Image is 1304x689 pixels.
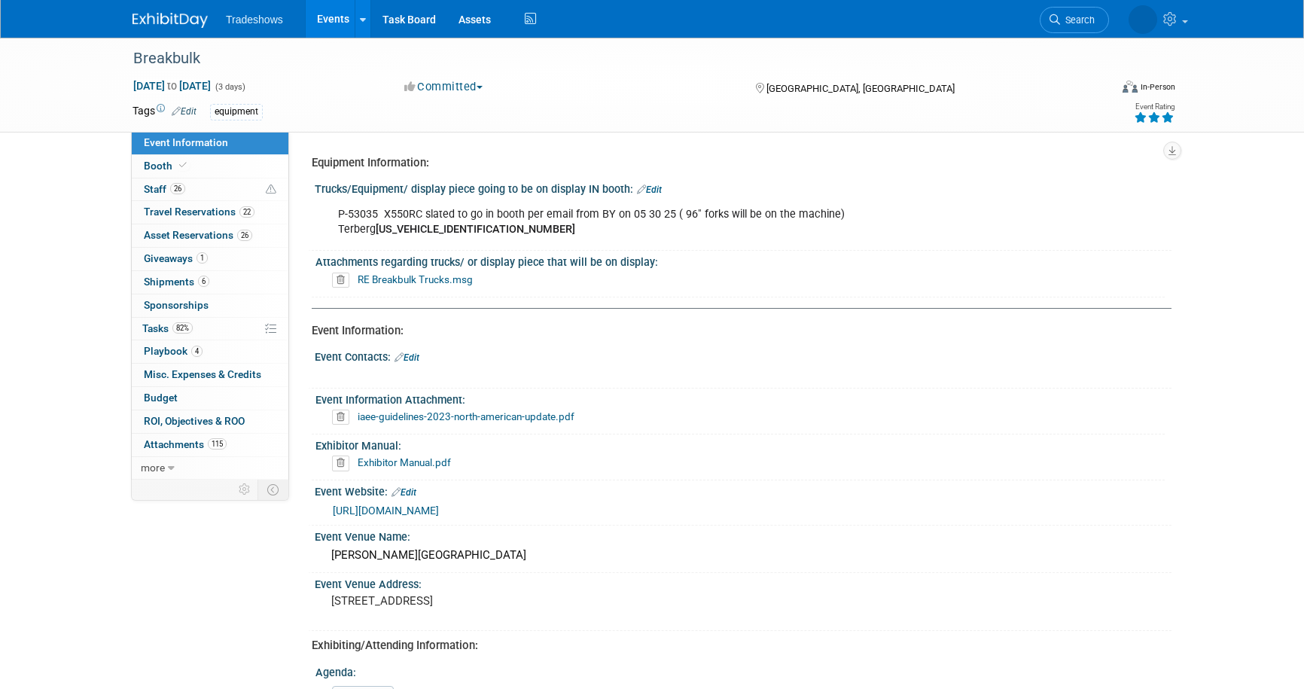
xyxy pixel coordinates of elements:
[132,340,288,363] a: Playbook4
[144,368,261,380] span: Misc. Expenses & Credits
[315,573,1171,592] div: Event Venue Address:
[198,276,209,287] span: 6
[258,480,289,499] td: Toggle Event Tabs
[179,161,187,169] i: Booth reservation complete
[132,155,288,178] a: Booth
[132,318,288,340] a: Tasks82%
[315,480,1171,500] div: Event Website:
[399,79,489,95] button: Committed
[172,322,193,334] span: 82%
[132,294,288,317] a: Sponsorships
[144,252,208,264] span: Giveaways
[315,389,1165,407] div: Event Information Attachment:
[144,438,227,450] span: Attachments
[1129,5,1157,34] img: Kay Reynolds
[392,487,416,498] a: Edit
[170,183,185,194] span: 26
[144,206,254,218] span: Travel Reservations
[333,505,439,517] a: [URL][DOMAIN_NAME]
[328,200,1006,245] div: P-53035 X550RC slated to go in booth per email from BY on 05 30 25 ( 96" forks will be on the mac...
[1123,81,1138,93] img: Format-Inperson.png
[326,544,1160,567] div: [PERSON_NAME][GEOGRAPHIC_DATA]
[1060,14,1095,26] span: Search
[332,275,355,285] a: Delete attachment?
[144,276,209,288] span: Shipments
[132,364,288,386] a: Misc. Expenses & Credits
[133,103,197,120] td: Tags
[172,106,197,117] a: Edit
[237,230,252,241] span: 26
[315,346,1171,365] div: Event Contacts:
[132,178,288,201] a: Staff26
[312,638,1160,654] div: Exhibiting/Attending Information:
[1040,7,1109,33] a: Search
[214,82,245,92] span: (3 days)
[315,661,1165,680] div: Agenda:
[1134,103,1175,111] div: Event Rating
[144,136,228,148] span: Event Information
[315,251,1165,270] div: Attachments regarding trucks/ or display piece that will be on display:
[312,155,1160,171] div: Equipment Information:
[312,323,1160,339] div: Event Information:
[132,132,288,154] a: Event Information
[132,201,288,224] a: Travel Reservations22
[128,45,1086,72] div: Breakbulk
[132,248,288,270] a: Giveaways1
[395,352,419,363] a: Edit
[165,80,179,92] span: to
[144,183,185,195] span: Staff
[376,223,575,236] b: [US_VEHICLE_IDENTIFICATION_NUMBER]
[226,14,283,26] span: Tradeshows
[315,526,1171,544] div: Event Venue Name:
[1140,81,1175,93] div: In-Person
[142,322,193,334] span: Tasks
[144,392,178,404] span: Budget
[766,83,955,94] span: [GEOGRAPHIC_DATA], [GEOGRAPHIC_DATA]
[144,299,209,311] span: Sponsorships
[144,160,190,172] span: Booth
[144,229,252,241] span: Asset Reservations
[332,458,355,468] a: Delete attachment?
[239,206,254,218] span: 22
[132,387,288,410] a: Budget
[132,271,288,294] a: Shipments6
[232,480,258,499] td: Personalize Event Tab Strip
[266,183,276,197] span: Potential Scheduling Conflict -- at least one attendee is tagged in another overlapping event.
[208,438,227,450] span: 115
[358,410,574,422] a: iaee-guidelines-2023-north-american-update.pdf
[191,346,203,357] span: 4
[331,594,655,608] pre: [STREET_ADDRESS]
[358,456,451,468] a: Exhibitor Manual.pdf
[141,462,165,474] span: more
[315,434,1165,453] div: Exhibitor Manual:
[197,252,208,264] span: 1
[637,184,662,195] a: Edit
[144,345,203,357] span: Playbook
[144,415,245,427] span: ROI, Objectives & ROO
[133,79,212,93] span: [DATE] [DATE]
[133,13,208,28] img: ExhibitDay
[358,273,473,285] a: RE Breakbulk Trucks.msg
[1020,78,1175,101] div: Event Format
[132,224,288,247] a: Asset Reservations26
[210,104,263,120] div: equipment
[132,457,288,480] a: more
[132,434,288,456] a: Attachments115
[132,410,288,433] a: ROI, Objectives & ROO
[332,412,355,422] a: Delete attachment?
[315,178,1171,197] div: Trucks/Equipment/ display piece going to be on display IN booth:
